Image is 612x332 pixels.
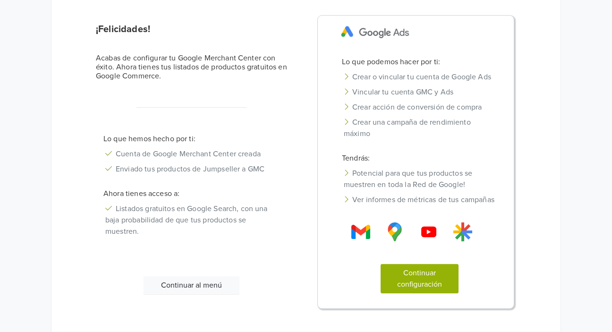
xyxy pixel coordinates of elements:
li: Potencial para que tus productos se muestren en toda la Red de Google! [334,166,505,192]
li: Crear una campaña de rendimiento máximo [334,115,505,141]
p: Lo que hemos hecho por ti: [96,133,288,145]
h5: ¡Felicidades! [96,24,288,35]
li: Crear o vincular tu cuenta de Google Ads [334,69,505,85]
img: Gmail Logo [419,222,438,241]
li: Vincular tu cuenta GMC y Ads [334,85,505,100]
img: Gmail Logo [351,222,370,241]
li: Crear acción de conversión de compra [334,100,505,115]
p: Tendrás: [334,153,505,164]
h6: Acabas de configurar tu Google Merchant Center con éxito. Ahora tienes tus listados de productos ... [96,54,288,81]
button: Continuar configuración [381,264,459,293]
button: Continuar al menú [144,276,239,294]
img: Gmail Logo [453,222,472,241]
p: Ahora tienes acceso a: [96,188,288,199]
li: Ver informes de métricas de tus campañas [334,192,505,207]
li: Listados gratuitos en Google Search, con una baja probabilidad de que tus productos se muestren. [96,201,288,239]
p: Lo que podemos hacer por ti: [334,56,505,68]
img: Google Ads Logo [334,19,416,45]
li: Cuenta de Google Merchant Center creada [96,146,288,162]
img: Gmail Logo [385,222,404,241]
li: Enviado tus productos de Jumpseller a GMC [96,162,288,177]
